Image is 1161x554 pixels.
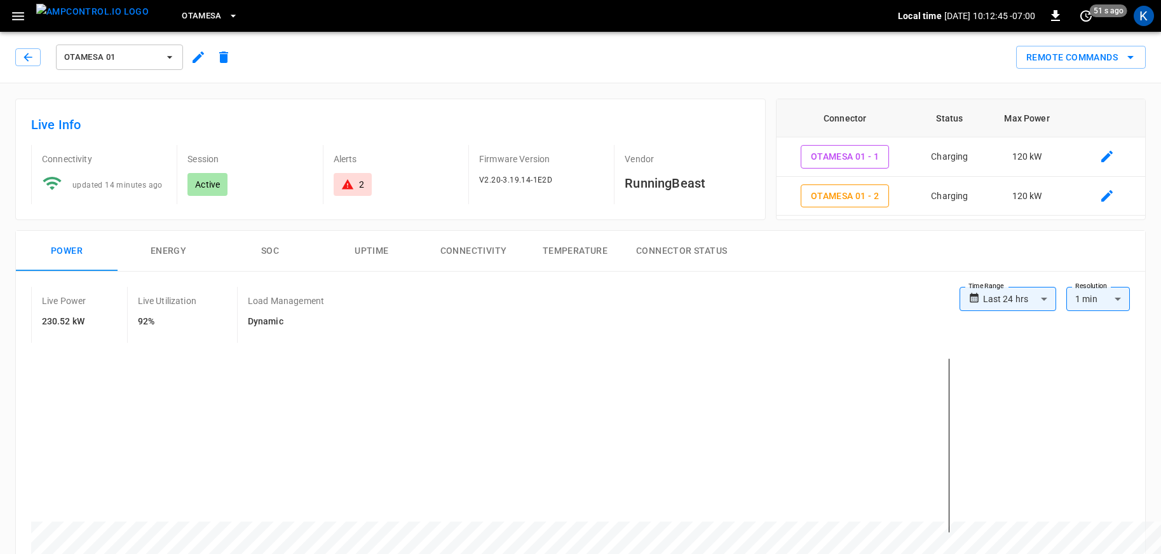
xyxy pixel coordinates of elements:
[64,50,158,65] span: OtaMesa 01
[42,294,86,307] p: Live Power
[986,99,1068,137] th: Max Power
[1075,281,1107,291] label: Resolution
[1066,287,1130,311] div: 1 min
[968,281,1004,291] label: Time Range
[248,294,324,307] p: Load Management
[423,231,524,272] button: Connectivity
[321,231,423,272] button: Uptime
[524,231,626,272] button: Temperature
[177,4,243,29] button: OtaMesa
[626,231,737,272] button: Connector Status
[1016,46,1146,69] div: remote commands options
[187,153,312,165] p: Session
[118,231,219,272] button: Energy
[195,178,220,191] p: Active
[219,231,321,272] button: SOC
[983,287,1056,311] div: Last 24 hrs
[36,4,149,20] img: ampcontrol.io logo
[801,145,890,169] button: OtaMesa 01 - 1
[625,173,749,193] h6: RunningBeast
[182,9,222,24] span: OtaMesa
[1076,6,1096,26] button: set refresh interval
[56,45,183,70] button: OtaMesa 01
[1016,46,1146,69] button: Remote Commands
[42,315,86,329] h6: 230.52 kW
[914,99,986,137] th: Status
[914,137,986,177] td: Charging
[334,153,458,165] p: Alerts
[138,294,196,307] p: Live Utilization
[898,10,942,22] p: Local time
[359,178,364,191] div: 2
[1134,6,1154,26] div: profile-icon
[914,177,986,216] td: Charging
[801,184,890,208] button: OtaMesa 01 - 2
[138,315,196,329] h6: 92%
[986,137,1068,177] td: 120 kW
[16,231,118,272] button: Power
[777,99,914,137] th: Connector
[1090,4,1127,17] span: 51 s ago
[777,99,1145,216] table: connector table
[31,114,750,135] h6: Live Info
[72,181,163,190] span: updated 14 minutes ago
[248,315,324,329] h6: Dynamic
[986,177,1068,216] td: 120 kW
[944,10,1035,22] p: [DATE] 10:12:45 -07:00
[479,153,604,165] p: Firmware Version
[625,153,749,165] p: Vendor
[42,153,166,165] p: Connectivity
[479,176,552,184] span: V2.20-3.19.14-1E2D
